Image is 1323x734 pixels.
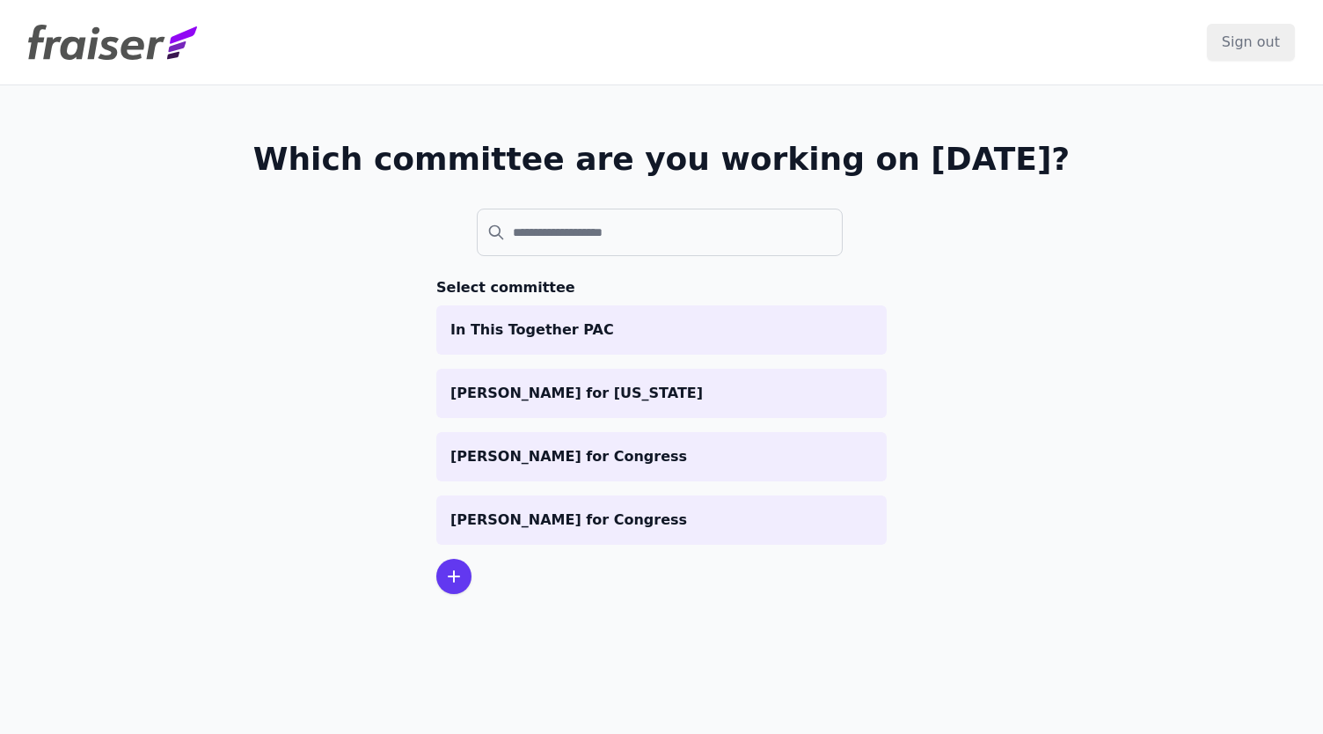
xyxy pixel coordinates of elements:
p: [PERSON_NAME] for Congress [450,510,873,531]
input: Sign out [1207,24,1295,61]
img: Fraiser Logo [28,25,197,60]
p: In This Together PAC [450,319,873,341]
p: [PERSON_NAME] for [US_STATE] [450,383,873,404]
a: [PERSON_NAME] for Congress [436,495,887,545]
a: [PERSON_NAME] for Congress [436,432,887,481]
p: [PERSON_NAME] for Congress [450,446,873,467]
h1: Which committee are you working on [DATE]? [253,142,1071,177]
a: [PERSON_NAME] for [US_STATE] [436,369,887,418]
a: In This Together PAC [436,305,887,355]
h3: Select committee [436,277,887,298]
